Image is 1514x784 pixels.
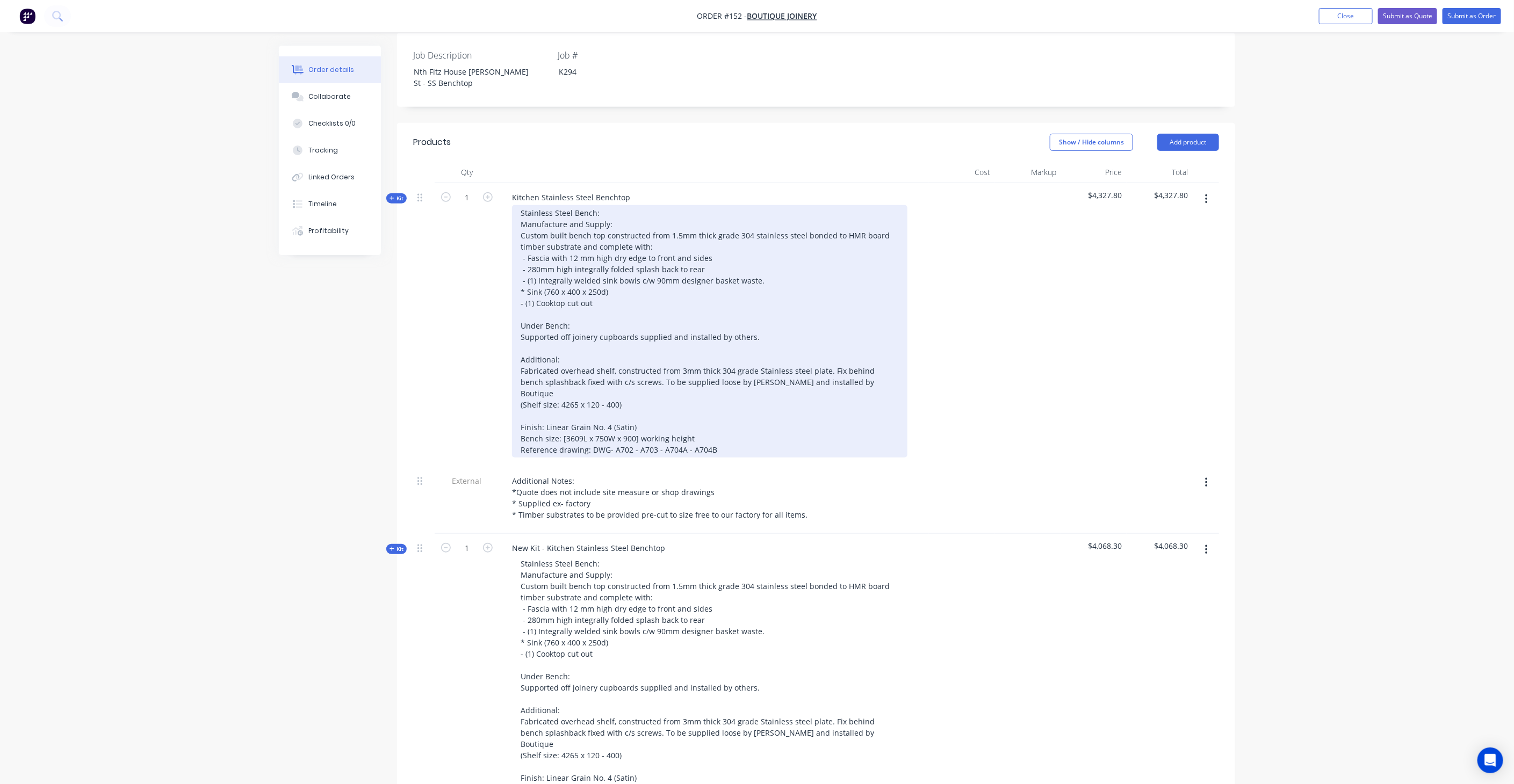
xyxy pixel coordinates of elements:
div: Cost [929,162,995,183]
span: Kit [390,545,403,553]
a: Boutique Joinery [747,11,817,21]
label: Job Description [413,49,547,62]
button: Order details [279,56,381,83]
img: Factory [19,8,35,24]
div: Stainless Steel Bench: Manufacture and Supply: Custom built bench top constructed from 1.5mm thic... [512,205,907,458]
div: Total [1127,162,1193,183]
button: Show / Hide columns [1050,134,1133,151]
div: Linked Orders [309,172,355,182]
button: Collaborate [279,83,381,110]
span: $4,327.80 [1131,190,1188,201]
div: Timeline [309,199,337,209]
button: Linked Orders [279,164,381,191]
span: $4,327.80 [1065,190,1122,201]
div: Qty [435,162,499,183]
div: New Kit - Kitchen Stainless Steel Benchtop [503,540,674,556]
div: K294 [550,64,684,79]
div: Products [413,136,451,149]
span: Order #152 - [697,11,747,21]
button: Kit [386,544,407,554]
button: Add product [1157,134,1219,151]
div: Collaborate [309,92,351,101]
button: Close [1319,8,1373,24]
span: $4,068.30 [1131,540,1188,551]
button: Profitability [279,217,381,244]
span: Kit [390,194,403,202]
button: Timeline [279,191,381,217]
div: Price [1061,162,1127,183]
button: Submit as Order [1443,8,1501,24]
button: Kit [386,193,407,204]
div: Kitchen Stainless Steel Benchtop [503,190,639,205]
div: Additional Notes: *Quote does not include site measure or shop drawings * Supplied ex- factory * ... [503,473,816,522]
span: External [439,475,495,487]
span: $4,068.30 [1065,540,1122,551]
div: Open Intercom Messenger [1477,747,1503,773]
button: Tracking [279,137,381,164]
div: Checklists 0/0 [309,119,356,128]
button: Checklists 0/0 [279,110,381,137]
div: Tracking [309,146,338,155]
div: Nth Fitz House [PERSON_NAME] St - SS Benchtop [406,64,540,91]
div: Order details [309,65,355,75]
label: Job # [558,49,692,62]
div: Markup [995,162,1061,183]
button: Submit as Quote [1378,8,1437,24]
div: Profitability [309,226,349,236]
